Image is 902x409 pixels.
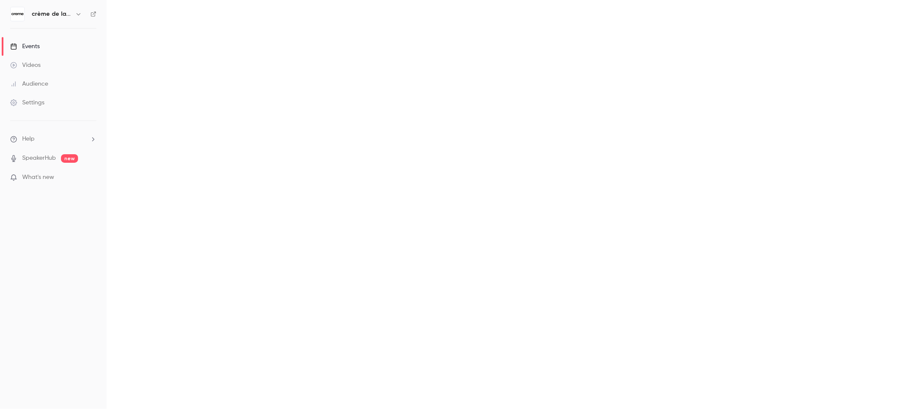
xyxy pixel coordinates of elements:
[10,135,96,144] li: help-dropdown-opener
[22,135,35,144] span: Help
[10,80,48,88] div: Audience
[11,7,24,21] img: crème de la crème
[10,98,44,107] div: Settings
[10,42,40,51] div: Events
[61,154,78,163] span: new
[10,61,41,69] div: Videos
[32,10,72,18] h6: crème de la crème
[22,154,56,163] a: SpeakerHub
[22,173,54,182] span: What's new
